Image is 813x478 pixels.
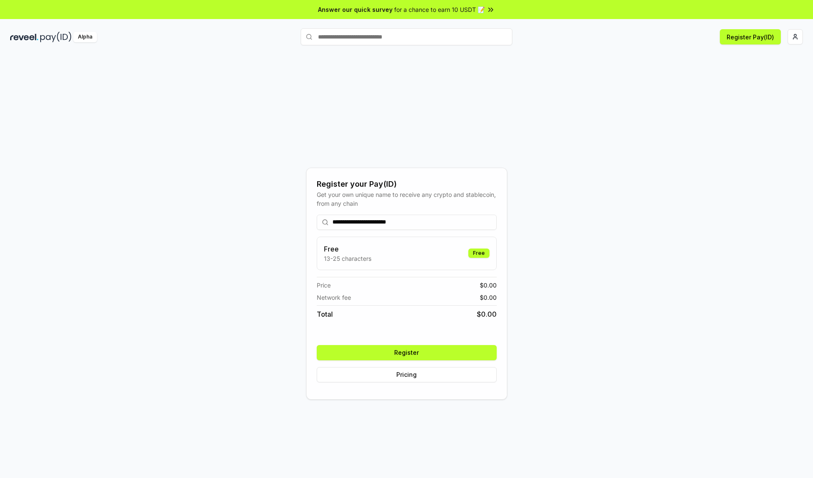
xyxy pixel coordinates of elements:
[324,244,371,254] h3: Free
[317,345,497,360] button: Register
[317,281,331,290] span: Price
[10,32,39,42] img: reveel_dark
[317,190,497,208] div: Get your own unique name to receive any crypto and stablecoin, from any chain
[480,293,497,302] span: $ 0.00
[317,178,497,190] div: Register your Pay(ID)
[40,32,72,42] img: pay_id
[317,367,497,382] button: Pricing
[468,249,489,258] div: Free
[318,5,393,14] span: Answer our quick survey
[317,309,333,319] span: Total
[480,281,497,290] span: $ 0.00
[324,254,371,263] p: 13-25 characters
[73,32,97,42] div: Alpha
[317,293,351,302] span: Network fee
[394,5,485,14] span: for a chance to earn 10 USDT 📝
[477,309,497,319] span: $ 0.00
[720,29,781,44] button: Register Pay(ID)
